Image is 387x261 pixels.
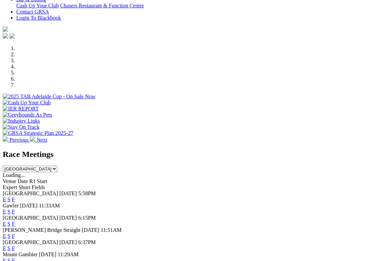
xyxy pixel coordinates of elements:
[39,203,60,208] span: 11:33AM
[3,100,51,106] img: Cash Up Your Club
[30,136,35,142] img: chevron-right-pager-white.svg
[59,190,77,196] span: [DATE]
[3,150,384,159] h2: Race Meetings
[3,94,96,100] img: 2025 TAB Adelaide Cup - On Sale Now
[3,106,39,112] img: IER REPORT
[3,137,30,143] a: Previous
[20,203,38,208] span: [DATE]
[3,215,58,221] span: [GEOGRAPHIC_DATA]
[3,130,73,136] img: GRSA Strategic Plan 2025-27
[3,245,6,251] a: E
[3,203,19,208] span: Gawler
[59,239,77,245] span: [DATE]
[7,233,11,239] a: S
[3,112,52,118] img: Greyhounds As Pets
[3,118,40,124] img: Industry Links
[30,137,47,143] a: Next
[82,227,99,233] span: [DATE]
[7,245,11,251] a: S
[16,3,59,8] a: Cash Up Your Club
[3,172,25,178] span: Loading...
[9,137,28,143] span: Previous
[19,184,31,190] span: Short
[78,239,96,245] span: 6:37PM
[101,227,122,233] span: 11:51AM
[3,252,38,257] span: Mount Gambier
[78,190,96,196] span: 5:58PM
[3,233,6,239] a: E
[3,227,80,233] span: [PERSON_NAME] Bridge Straight
[3,197,6,202] a: E
[3,190,58,196] span: [GEOGRAPHIC_DATA]
[12,233,15,239] a: F
[39,252,57,257] span: [DATE]
[3,26,8,32] img: logo-grsa-white.png
[3,178,16,184] span: Venue
[29,178,47,184] span: R1 Start
[3,136,8,142] img: chevron-left-pager-white.svg
[16,3,384,9] div: Bar & Dining
[12,221,15,227] a: F
[59,215,77,221] span: [DATE]
[7,209,11,215] a: S
[12,197,15,202] a: F
[3,124,39,130] img: Stay On Track
[16,9,49,15] a: Contact GRSA
[3,209,6,215] a: E
[3,239,58,245] span: [GEOGRAPHIC_DATA]
[78,215,96,221] span: 6:15PM
[12,245,15,251] a: F
[7,221,11,227] a: S
[60,3,144,8] a: Chasers Restaurant & Function Centre
[12,209,15,215] a: F
[9,33,15,39] img: twitter.svg
[3,184,17,190] span: Expert
[37,137,47,143] span: Next
[18,178,28,184] span: Date
[16,15,61,21] a: Login To Blackbook
[3,221,6,227] a: E
[3,33,8,39] img: facebook.svg
[58,252,79,257] span: 11:29AM
[7,197,11,202] a: S
[32,184,45,190] span: Fields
